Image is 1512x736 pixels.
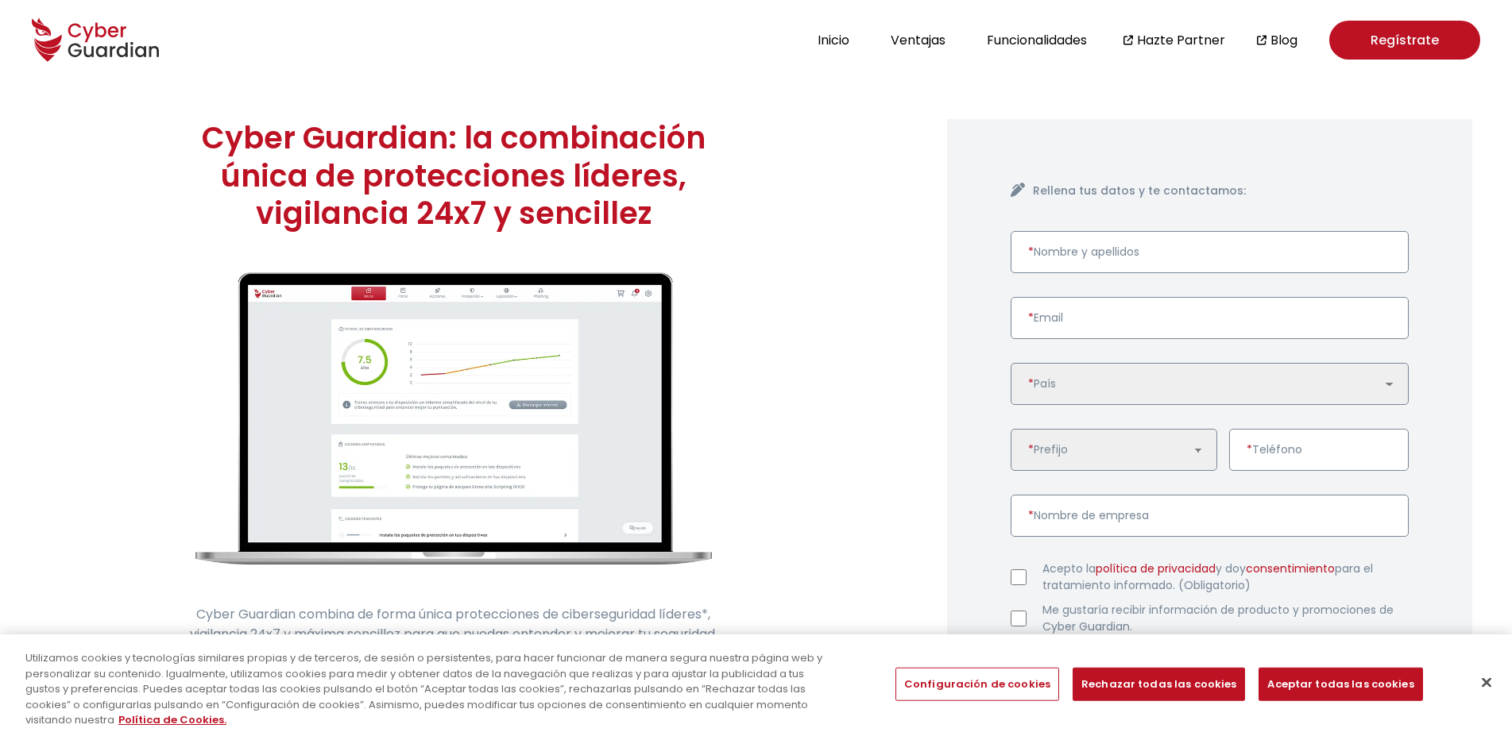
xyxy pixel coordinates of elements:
a: Blog [1270,30,1297,50]
label: Me gustaría recibir información de producto y promociones de Cyber Guardian. [1042,602,1409,635]
h4: Rellena tus datos y te contactamos: [1033,183,1409,199]
button: Configuración de cookies [895,668,1059,701]
button: Ventajas [886,29,950,51]
h1: Cyber Guardian: la combinación única de protecciones líderes, vigilancia 24x7 y sencillez [176,119,732,233]
input: Introduce un número de teléfono válido. [1229,429,1409,471]
a: política de privacidad [1096,561,1216,576]
img: cyberguardian-home [195,272,712,565]
a: Más información sobre su privacidad, se abre en una nueva pestaña [118,712,226,727]
a: Hazte Partner [1137,30,1225,50]
button: Cerrar [1469,665,1504,700]
a: Regístrate [1329,21,1480,60]
button: Rechazar todas las cookies [1073,668,1245,701]
a: consentimiento [1246,561,1335,576]
label: Acepto la y doy para el tratamiento informado. (Obligatorio) [1042,561,1409,594]
p: Cyber Guardian combina de forma única protecciones de ciberseguridad líderes*, vigilancia 24x7 y ... [176,604,732,664]
button: Aceptar todas las cookies [1259,668,1422,701]
button: Inicio [813,29,854,51]
button: Funcionalidades [982,29,1092,51]
div: Utilizamos cookies y tecnologías similares propias y de terceros, de sesión o persistentes, para ... [25,650,832,728]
